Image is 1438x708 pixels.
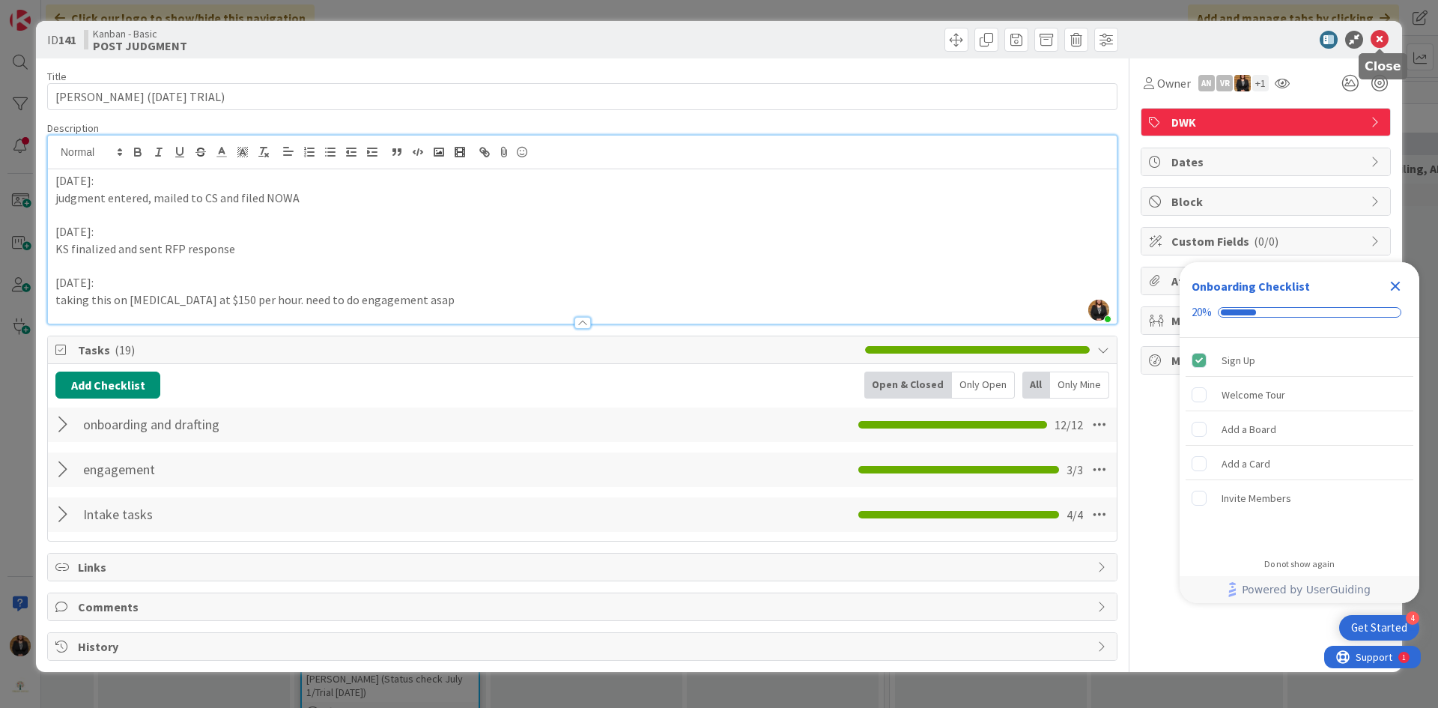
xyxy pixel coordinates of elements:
p: [DATE]: [55,274,1109,291]
span: Custom Fields [1171,232,1363,250]
span: DWK [1171,113,1363,131]
span: 4 / 4 [1067,506,1083,524]
div: Welcome Tour is incomplete. [1186,378,1413,411]
div: Add a Board is incomplete. [1186,413,1413,446]
span: ( 0/0 ) [1254,234,1278,249]
span: 12 / 12 [1055,416,1083,434]
label: Title [47,70,67,83]
span: Support [31,2,68,20]
span: Dates [1171,153,1363,171]
div: All [1022,372,1050,399]
div: VR [1216,75,1233,91]
div: 20% [1192,306,1212,319]
div: Checklist progress: 20% [1192,306,1407,319]
div: Onboarding Checklist [1192,277,1310,295]
p: KS finalized and sent RFP response [55,240,1109,258]
div: Only Open [952,372,1015,399]
div: Sign Up is complete. [1186,344,1413,377]
a: Powered by UserGuiding [1187,576,1412,603]
input: Add Checklist... [78,456,415,483]
b: 141 [58,32,76,47]
span: Tasks [78,341,858,359]
p: judgment entered, mailed to CS and filed NOWA [55,190,1109,207]
div: Add a Card [1222,455,1270,473]
span: Kanban - Basic [93,28,187,40]
span: ( 19 ) [115,342,135,357]
span: History [78,638,1090,656]
div: Invite Members [1222,489,1291,507]
input: type card name here... [47,83,1117,110]
p: [DATE]: [55,172,1109,190]
b: POST JUDGMENT [93,40,187,52]
div: Add a Board [1222,420,1276,438]
span: Attachments [1171,272,1363,290]
div: Close Checklist [1383,274,1407,298]
img: DEZMl8YG0xcQqluc7pnrobW4Pfi88F1E.JPG [1088,300,1109,321]
div: Only Mine [1050,372,1109,399]
div: Invite Members is incomplete. [1186,482,1413,515]
div: Do not show again [1264,558,1335,570]
span: Block [1171,193,1363,211]
p: [DATE]: [55,223,1109,240]
div: Sign Up [1222,351,1255,369]
button: Add Checklist [55,372,160,399]
div: Open & Closed [864,372,952,399]
input: Add Checklist... [78,411,415,438]
div: Checklist items [1180,338,1419,548]
span: 3 / 3 [1067,461,1083,479]
input: Add Checklist... [78,501,415,528]
div: 4 [1406,611,1419,625]
div: Add a Card is incomplete. [1186,447,1413,480]
span: ID [47,31,76,49]
div: Checklist Container [1180,262,1419,603]
div: Open Get Started checklist, remaining modules: 4 [1339,615,1419,641]
span: Comments [78,598,1090,616]
div: Get Started [1351,620,1407,635]
span: Metrics [1171,351,1363,369]
img: KS [1234,75,1251,91]
div: AN [1198,75,1215,91]
span: Owner [1157,74,1191,92]
h5: Close [1365,59,1401,73]
span: Links [78,558,1090,576]
span: Description [47,121,99,135]
span: Powered by UserGuiding [1242,581,1371,599]
div: 1 [78,6,82,18]
span: Mirrors [1171,312,1363,330]
div: Footer [1180,576,1419,603]
p: taking this on [MEDICAL_DATA] at $150 per hour. need to do engagement asap [55,291,1109,309]
div: Welcome Tour [1222,386,1285,404]
div: + 1 [1252,75,1269,91]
